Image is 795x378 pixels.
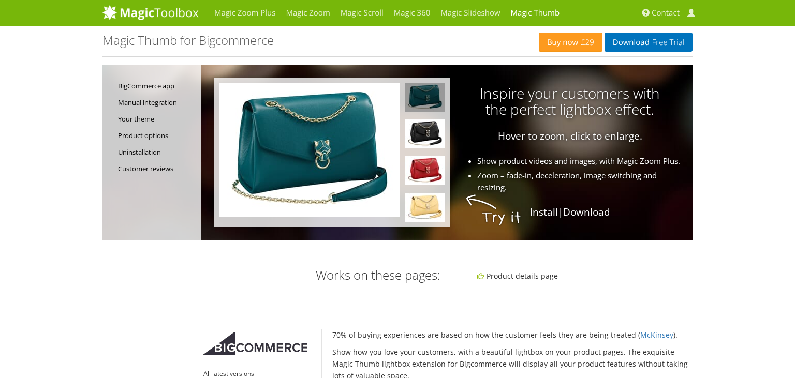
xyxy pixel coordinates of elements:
li: Show product videos and images, with Magic Zoom Plus. [231,155,681,167]
h3: Works on these pages: [203,268,440,282]
a: Install [530,205,558,219]
a: McKinsey [640,330,673,340]
h3: Inspire your customers with the perfect lightbox effect. [201,85,672,117]
span: £29 [578,38,594,47]
span: Contact [652,8,680,18]
a: Download [563,205,610,219]
h1: Magic Thumb for Bigcommerce [102,34,274,47]
a: Customer reviews [118,160,196,177]
p: Hover to zoom, click to enlarge. [201,130,672,142]
span: Free Trial [650,38,684,47]
a: Your theme [118,111,196,127]
p: | [201,206,672,218]
a: BigCommerce app [118,78,196,94]
p: 70% of buying experiences are based on how the customer feels they are being treated ( ). [332,329,693,341]
a: Buy now£29 [539,33,602,52]
li: Zoom – fade-in, deceleration, image switching and resizing. [231,170,681,193]
a: Product options [118,127,196,144]
a: DownloadFree Trial [605,33,693,52]
li: Product details page [477,270,691,282]
a: Uninstallation [118,144,196,160]
img: MagicToolbox.com - Image tools for your website [102,5,199,20]
a: Manual integration [118,94,196,111]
